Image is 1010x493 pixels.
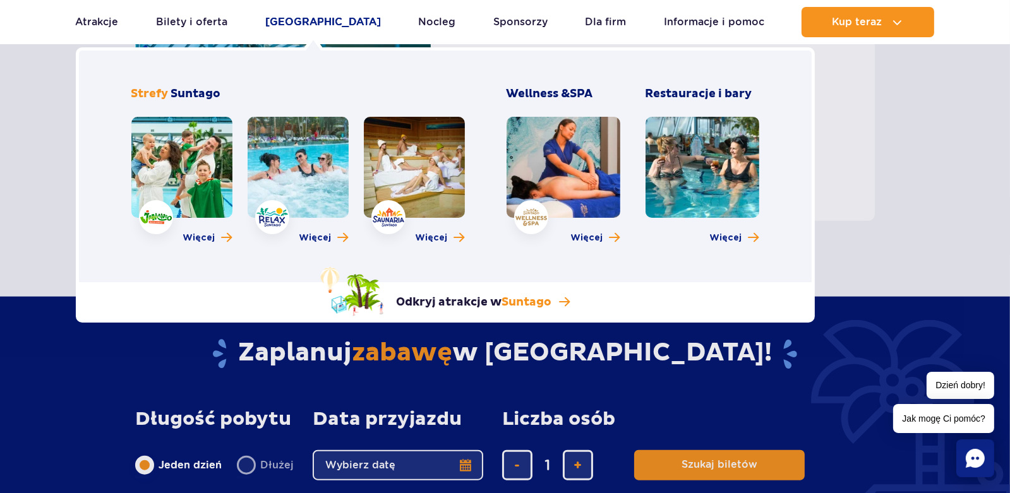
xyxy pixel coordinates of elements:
button: Kup teraz [802,7,934,37]
a: Odkryj atrakcje wSuntago [320,267,570,316]
a: Dla firm [585,7,626,37]
span: Dzień dobry! [927,372,994,399]
a: Więcej o strefie Relax [299,232,349,244]
span: Więcej [183,232,215,244]
p: Odkryj atrakcje w [396,295,551,310]
a: Nocleg [418,7,455,37]
a: Więcej o Restauracje i bary [710,232,759,244]
a: Więcej o strefie Saunaria [416,232,465,244]
a: Więcej o Wellness & SPA [571,232,620,244]
div: Chat [956,439,994,477]
a: Informacje i pomoc [664,7,764,37]
a: Atrakcje [76,7,119,37]
span: Więcej [299,232,332,244]
span: Strefy [131,86,169,101]
span: Suntago [502,295,551,309]
span: Więcej [416,232,448,244]
a: Bilety i oferta [156,7,227,37]
a: Sponsorzy [493,7,548,37]
span: Kup teraz [832,16,882,28]
span: SPA [570,86,593,101]
span: Suntago [171,86,221,101]
h3: Restauracje i bary [646,86,759,102]
span: Wellness & [507,86,593,101]
span: Więcej [571,232,603,244]
a: [GEOGRAPHIC_DATA] [265,7,381,37]
span: Jak mogę Ci pomóc? [893,404,994,433]
a: Więcej o strefie Jamango [183,232,232,244]
span: Więcej [710,232,742,244]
